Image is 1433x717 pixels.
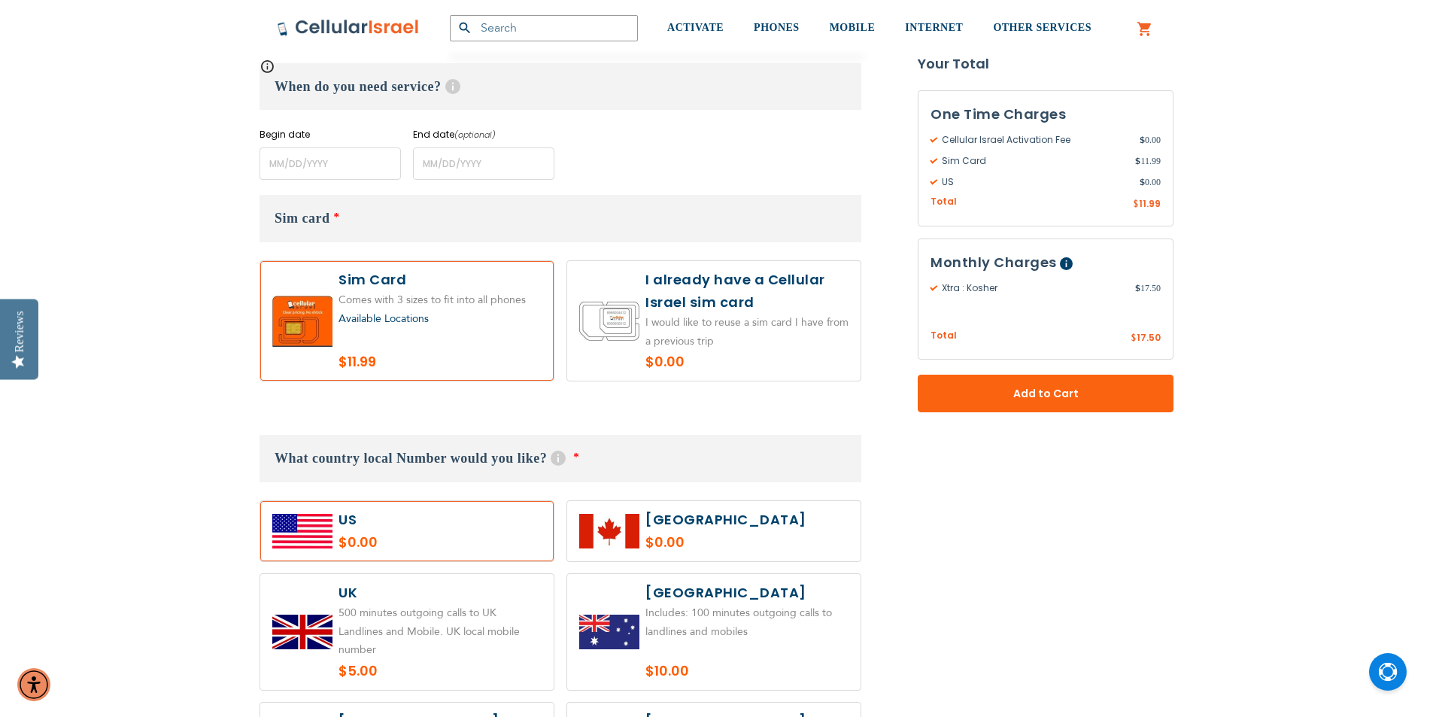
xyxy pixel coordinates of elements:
span: $ [1135,154,1140,168]
span: US [931,175,1140,189]
span: Help [1060,257,1073,270]
span: 11.99 [1139,197,1161,210]
i: (optional) [454,129,496,141]
span: Xtra : Kosher [931,281,1135,295]
input: MM/DD/YYYY [413,147,554,180]
div: Accessibility Menu [17,668,50,701]
span: ACTIVATE [667,22,724,33]
strong: Your Total [918,53,1173,75]
span: Sim Card [931,154,1135,168]
span: PHONES [754,22,800,33]
span: Total [931,329,957,343]
label: Begin date [260,128,401,141]
span: OTHER SERVICES [993,22,1091,33]
span: Sim card [275,211,330,226]
span: $ [1135,281,1140,295]
h3: When do you need service? [260,63,861,110]
span: 17.50 [1135,281,1161,295]
label: End date [413,128,554,141]
span: Cellular Israel Activation Fee [931,133,1140,147]
span: MOBILE [830,22,876,33]
span: Total [931,195,957,209]
button: Add to Cart [918,375,1173,412]
img: Cellular Israel Logo [277,19,420,37]
span: Help [551,451,566,466]
input: Search [450,15,638,41]
span: $ [1133,198,1139,211]
input: MM/DD/YYYY [260,147,401,180]
span: 11.99 [1135,154,1161,168]
h3: One Time Charges [931,103,1161,126]
span: INTERNET [905,22,963,33]
a: Available Locations [339,311,429,326]
span: $ [1131,332,1137,345]
span: 0.00 [1140,175,1161,189]
span: What country local Number would you like? [275,451,547,466]
div: Reviews [13,311,26,352]
span: 0.00 [1140,133,1161,147]
span: $ [1140,175,1145,189]
span: Help [445,79,460,94]
span: $ [1140,133,1145,147]
span: Add to Cart [967,386,1124,402]
span: 17.50 [1137,331,1161,344]
span: Monthly Charges [931,253,1057,272]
